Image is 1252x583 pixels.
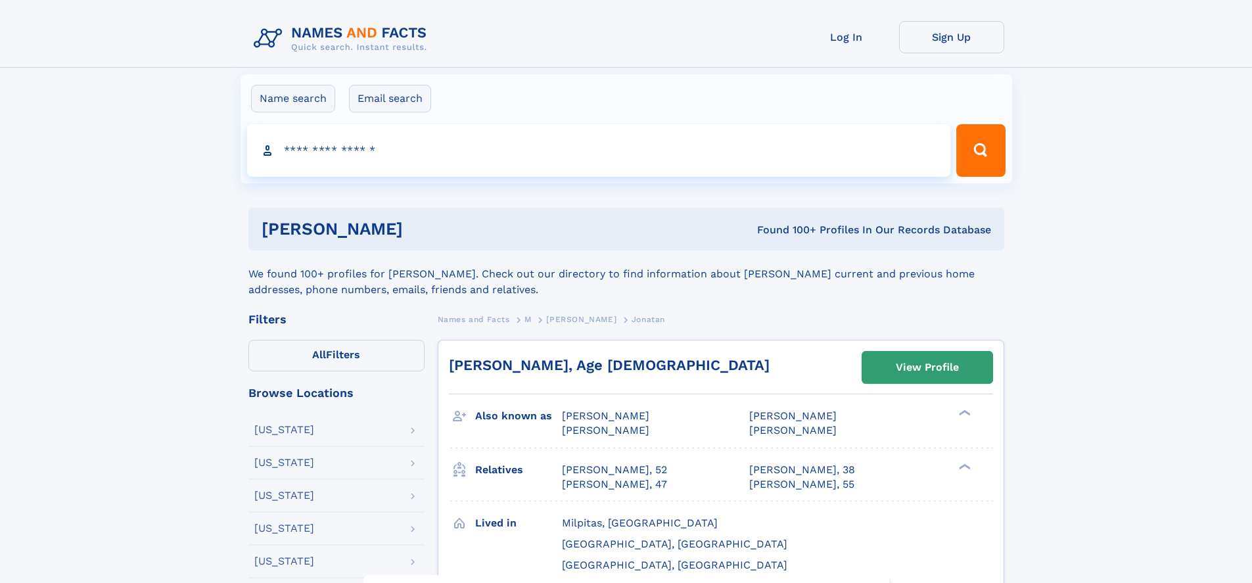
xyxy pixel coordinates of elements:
[562,559,787,571] span: [GEOGRAPHIC_DATA], [GEOGRAPHIC_DATA]
[749,477,854,492] a: [PERSON_NAME], 55
[956,462,971,471] div: ❯
[546,311,616,327] a: [PERSON_NAME]
[254,425,314,435] div: [US_STATE]
[524,315,532,324] span: M
[899,21,1004,53] a: Sign Up
[562,477,667,492] a: [PERSON_NAME], 47
[349,85,431,112] label: Email search
[580,223,991,237] div: Found 100+ Profiles In Our Records Database
[475,459,562,481] h3: Relatives
[475,512,562,534] h3: Lived in
[254,457,314,468] div: [US_STATE]
[248,314,425,325] div: Filters
[546,315,616,324] span: [PERSON_NAME]
[632,315,665,324] span: Jonatan
[475,405,562,427] h3: Also known as
[251,85,335,112] label: Name search
[749,409,837,422] span: [PERSON_NAME]
[248,21,438,57] img: Logo Names and Facts
[562,538,787,550] span: [GEOGRAPHIC_DATA], [GEOGRAPHIC_DATA]
[562,409,649,422] span: [PERSON_NAME]
[956,124,1005,177] button: Search Button
[562,424,649,436] span: [PERSON_NAME]
[449,357,770,373] a: [PERSON_NAME], Age [DEMOGRAPHIC_DATA]
[794,21,899,53] a: Log In
[896,352,959,383] div: View Profile
[254,556,314,567] div: [US_STATE]
[312,348,326,361] span: All
[749,463,855,477] a: [PERSON_NAME], 38
[254,490,314,501] div: [US_STATE]
[749,424,837,436] span: [PERSON_NAME]
[438,311,510,327] a: Names and Facts
[562,463,667,477] a: [PERSON_NAME], 52
[524,311,532,327] a: M
[862,352,992,383] a: View Profile
[262,221,580,237] h1: [PERSON_NAME]
[956,409,971,417] div: ❯
[248,387,425,399] div: Browse Locations
[248,340,425,371] label: Filters
[248,250,1004,298] div: We found 100+ profiles for [PERSON_NAME]. Check out our directory to find information about [PERS...
[247,124,951,177] input: search input
[562,517,718,529] span: Milpitas, [GEOGRAPHIC_DATA]
[254,523,314,534] div: [US_STATE]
